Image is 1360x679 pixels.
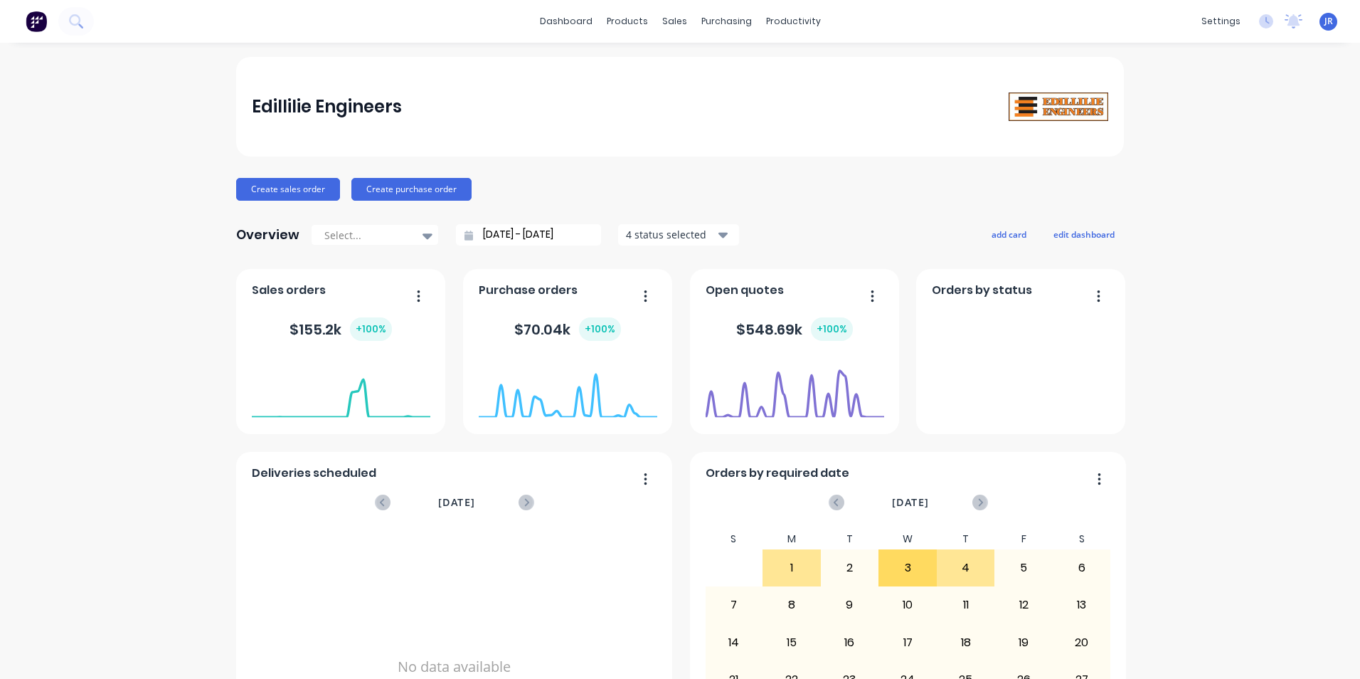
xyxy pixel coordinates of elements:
div: S [705,529,763,549]
div: 12 [995,587,1052,623]
div: $ 155.2k [289,317,392,341]
div: $ 548.69k [736,317,853,341]
div: + 100 % [811,317,853,341]
div: 15 [763,625,820,660]
div: W [878,529,937,549]
button: Create purchase order [351,178,472,201]
div: 2 [822,550,878,586]
span: Orders by status [932,282,1032,299]
span: [DATE] [438,495,475,510]
div: products [600,11,655,32]
span: Sales orders [252,282,326,299]
div: + 100 % [579,317,621,341]
div: 6 [1053,550,1110,586]
div: productivity [759,11,828,32]
button: 4 status selected [618,224,739,246]
button: edit dashboard [1044,225,1124,243]
div: purchasing [694,11,759,32]
span: Orders by required date [706,465,849,482]
div: 3 [879,550,936,586]
div: T [821,529,879,549]
div: 10 [879,587,936,623]
img: Factory [26,11,47,32]
div: F [994,529,1053,549]
div: M [763,529,821,549]
div: 4 status selected [626,227,716,242]
button: Create sales order [236,178,340,201]
div: sales [655,11,694,32]
span: [DATE] [892,495,929,510]
a: dashboard [533,11,600,32]
div: 17 [879,625,936,660]
div: 8 [763,587,820,623]
div: $ 70.04k [514,317,621,341]
div: Overview [236,221,299,249]
div: 19 [995,625,1052,660]
div: Edillilie Engineers [252,93,402,121]
div: 11 [937,587,994,623]
div: 4 [937,550,994,586]
div: T [937,529,995,549]
div: 5 [995,550,1052,586]
button: add card [982,225,1036,243]
img: Edillilie Engineers [1009,93,1108,122]
div: 16 [822,625,878,660]
div: 18 [937,625,994,660]
span: Purchase orders [479,282,578,299]
div: 1 [763,550,820,586]
div: + 100 % [350,317,392,341]
span: JR [1324,15,1333,28]
div: 13 [1053,587,1110,623]
div: 20 [1053,625,1110,660]
div: S [1053,529,1111,549]
div: 14 [706,625,763,660]
div: 7 [706,587,763,623]
div: 9 [822,587,878,623]
div: settings [1194,11,1248,32]
span: Open quotes [706,282,784,299]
